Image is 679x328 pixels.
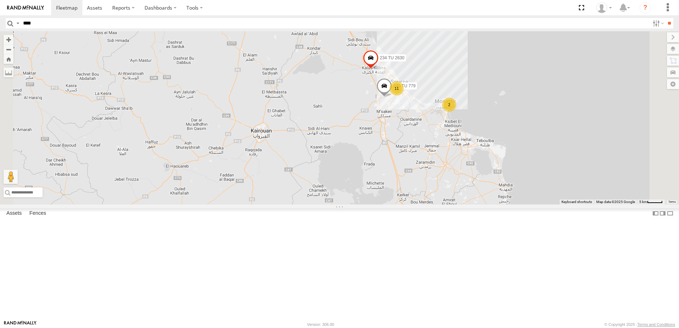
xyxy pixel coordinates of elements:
[668,201,676,203] a: Terms (opens in new tab)
[26,208,50,218] label: Fences
[667,79,679,89] label: Map Settings
[15,18,21,28] label: Search Query
[4,35,13,44] button: Zoom in
[561,199,592,204] button: Keyboard shortcuts
[3,208,25,218] label: Assets
[659,208,666,219] label: Dock Summary Table to the Right
[4,67,13,77] label: Measure
[7,5,44,10] img: rand-logo.svg
[380,56,404,61] span: 234 TU 2630
[4,54,13,64] button: Zoom Home
[637,322,675,327] a: Terms and Conditions
[667,208,674,219] label: Hide Summary Table
[604,322,675,327] div: © Copyright 2025 -
[390,81,404,95] div: 11
[650,18,665,28] label: Search Filter Options
[4,170,18,184] button: Drag Pegman onto the map to open Street View
[594,2,614,13] div: Nejah Benkhalifa
[637,199,665,204] button: Map Scale: 5 km per 40 pixels
[4,44,13,54] button: Zoom out
[639,200,647,204] span: 5 km
[393,84,416,89] span: 240 TU 779
[4,321,37,328] a: Visit our Website
[652,208,659,219] label: Dock Summary Table to the Left
[307,322,334,327] div: Version: 306.00
[640,2,651,13] i: ?
[442,98,456,112] div: 2
[596,200,635,204] span: Map data ©2025 Google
